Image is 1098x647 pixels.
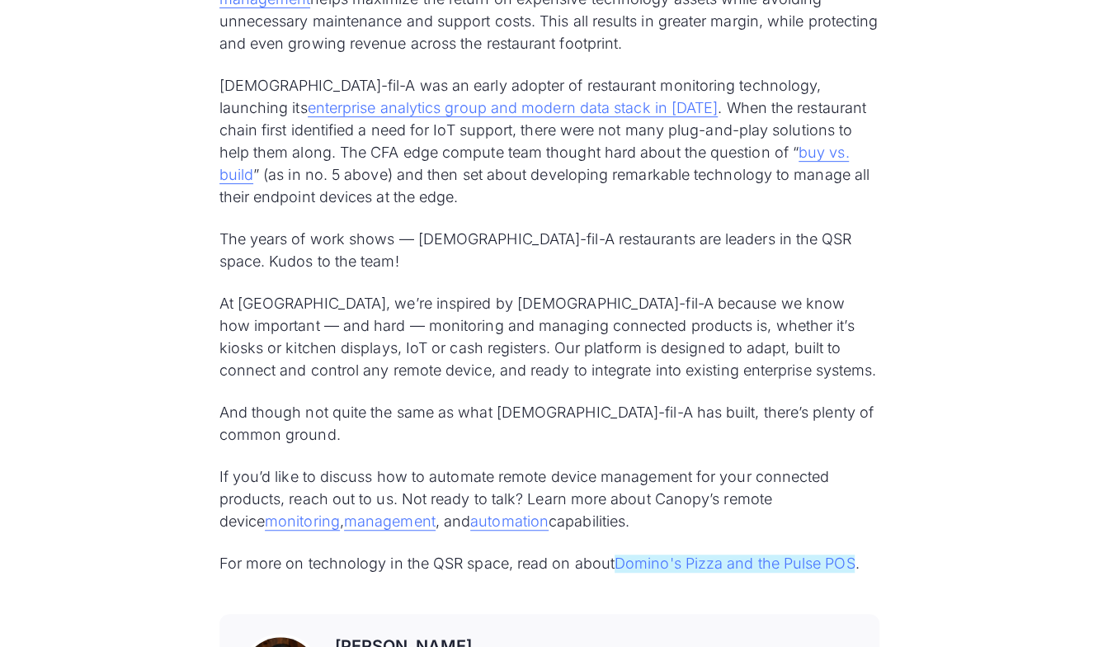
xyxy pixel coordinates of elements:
p: The years of work shows — [DEMOGRAPHIC_DATA]-fil-A restaurants are leaders in the QSR space. Kudo... [219,228,879,272]
p: If you’d like to discuss how to automate remote device management for your connected products, re... [219,465,879,532]
a: enterprise analytics group and modern data stack in [DATE] [308,99,719,117]
p: At [GEOGRAPHIC_DATA], we’re inspired by [DEMOGRAPHIC_DATA]-fil-A because we know how important — ... [219,292,879,381]
a: Domino's Pizza and the Pulse POS [615,555,855,573]
p: For more on technology in the QSR space, read on about . [219,552,879,574]
p: And though not quite the same as what [DEMOGRAPHIC_DATA]-fil-A has built, there’s plenty of commo... [219,401,879,446]
a: monitoring [265,512,340,531]
a: automation [470,512,549,531]
a: management [344,512,436,531]
p: [DEMOGRAPHIC_DATA]-fil-A was an early adopter of restaurant monitoring technology, launching its ... [219,74,879,208]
